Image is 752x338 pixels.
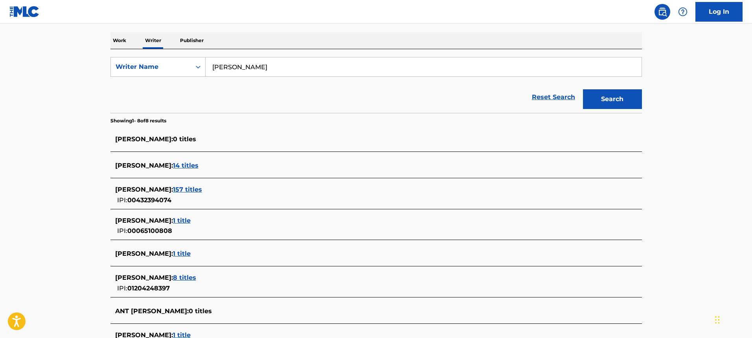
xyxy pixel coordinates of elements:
[528,89,579,106] a: Reset Search
[117,227,127,235] span: IPI:
[115,217,173,224] span: [PERSON_NAME] :
[713,300,752,338] iframe: Chat Widget
[115,135,173,143] span: [PERSON_NAME] :
[117,284,127,292] span: IPI:
[678,7,688,17] img: help
[173,186,202,193] span: 157 titles
[189,307,212,315] span: 0 titles
[675,4,691,20] div: Help
[143,32,164,49] p: Writer
[116,62,186,72] div: Writer Name
[695,2,743,22] a: Log In
[115,162,173,169] span: [PERSON_NAME] :
[173,162,199,169] span: 14 titles
[173,250,191,257] span: 1 title
[127,227,172,235] span: 00065100808
[115,250,173,257] span: [PERSON_NAME] :
[110,117,166,124] p: Showing 1 - 8 of 8 results
[110,32,129,49] p: Work
[178,32,206,49] p: Publisher
[715,308,720,332] div: Drag
[583,89,642,109] button: Search
[658,7,667,17] img: search
[117,196,127,204] span: IPI:
[115,186,173,193] span: [PERSON_NAME] :
[115,274,173,281] span: [PERSON_NAME] :
[115,307,189,315] span: ANT [PERSON_NAME] :
[9,6,40,17] img: MLC Logo
[655,4,670,20] a: Public Search
[173,274,196,281] span: 8 titles
[127,196,171,204] span: 00432394074
[110,57,642,113] form: Search Form
[173,217,191,224] span: 1 title
[173,135,196,143] span: 0 titles
[127,284,170,292] span: 01204248397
